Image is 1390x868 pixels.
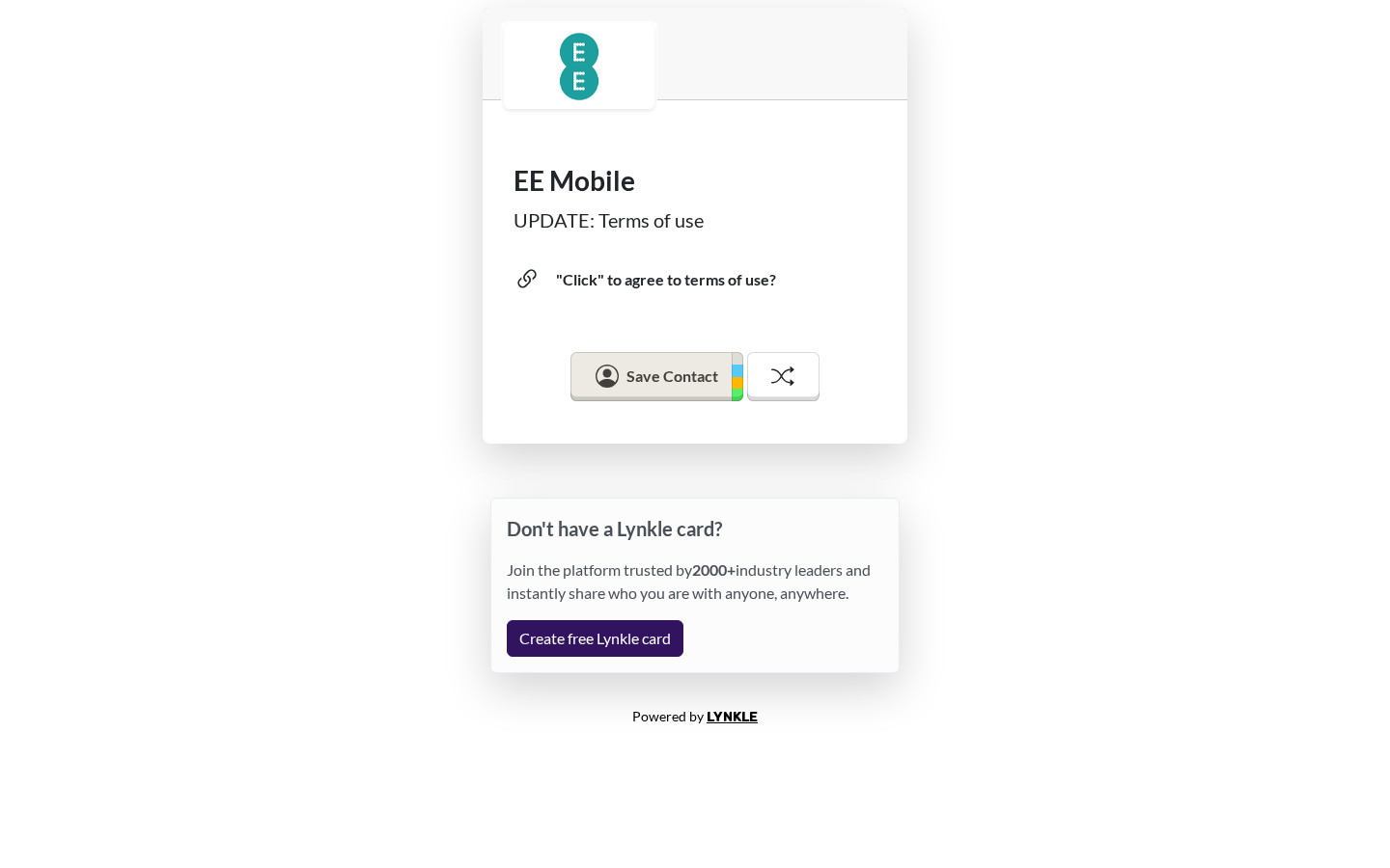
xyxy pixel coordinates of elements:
a: "Click" to agree to terms of use? [514,250,892,310]
div: UPDATE: Terms of use [514,205,876,234]
h1: EE Mobile [514,165,876,198]
a: Lynkle [707,709,758,725]
strong: 2000+ [692,560,736,579]
a: Create free Lynkle card [507,620,683,657]
img: logo [504,24,654,109]
small: Powered by [632,708,758,724]
p: Don't have a Lynkle card? [507,514,883,543]
div: "Click" to agree to terms of use? [556,268,776,291]
span: Save Contact [626,366,718,385]
button: Save Contact [570,352,742,402]
div: Join the platform trusted by industry leaders and instantly share who you are with anyone, anywhere. [507,558,883,620]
